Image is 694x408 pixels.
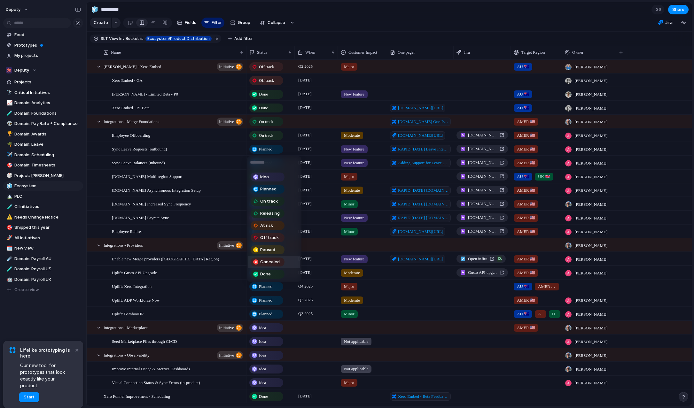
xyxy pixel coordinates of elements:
[260,259,280,265] span: Canceled
[260,222,273,229] span: At risk
[260,186,277,192] span: Planned
[260,235,279,241] span: Off track
[260,271,271,277] span: Done
[260,174,269,180] span: Idea
[260,247,275,253] span: Paused
[260,198,278,204] span: On track
[260,210,280,217] span: Releasing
